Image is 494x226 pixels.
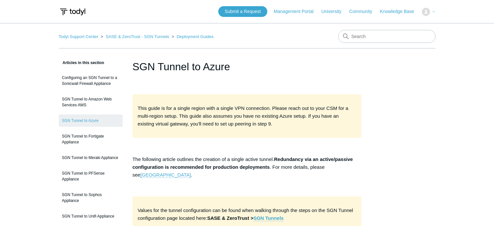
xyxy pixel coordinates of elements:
input: Search [338,30,436,43]
a: Community [349,8,379,15]
a: SGN Tunnel to Azure [59,114,123,127]
a: SGN Tunnel to Meraki Appliance [59,152,123,164]
a: SGN Tunnel to Sophos Appliance [59,189,123,207]
a: SGN Tunnel to Amazon Web Services AWS [59,93,123,111]
p: Values for the tunnel configuration can be found when walking through the steps on the SGN Tunnel... [138,206,357,222]
a: SGN Tunnel to Fortigate Appliance [59,130,123,148]
a: SASE & ZeroTrust - SGN Tunnels [106,34,169,39]
strong: SASE & ZeroTrust > [207,215,253,221]
p: The following article outlines the creation of a single active tunnel. . For more details, please... [133,155,362,179]
img: Todyl Support Center Help Center home page [59,6,86,18]
a: Configuring an SGN Tunnel to a Sonicwall Firewall Appliance [59,72,123,90]
a: University [321,8,348,15]
li: Todyl Support Center [59,34,100,39]
li: Deployment Guides [170,34,213,39]
a: SGN Tunnels [253,215,284,221]
a: [GEOGRAPHIC_DATA] [140,172,191,178]
a: Todyl Support Center [59,34,98,39]
a: Knowledge Base [380,8,421,15]
a: SGN Tunnel to Unifi Appliance [59,210,123,222]
span: This guide is for a single region with a single VPN connection. Please reach out to your CSM for ... [138,105,348,126]
a: Submit a Request [218,6,267,17]
li: SASE & ZeroTrust - SGN Tunnels [99,34,170,39]
a: Management Portal [274,8,320,15]
span: Articles in this section [59,60,104,65]
a: SGN Tunnel to PFSense Appliance [59,167,123,185]
a: Deployment Guides [177,34,214,39]
h1: SGN Tunnel to Azure [133,59,362,74]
